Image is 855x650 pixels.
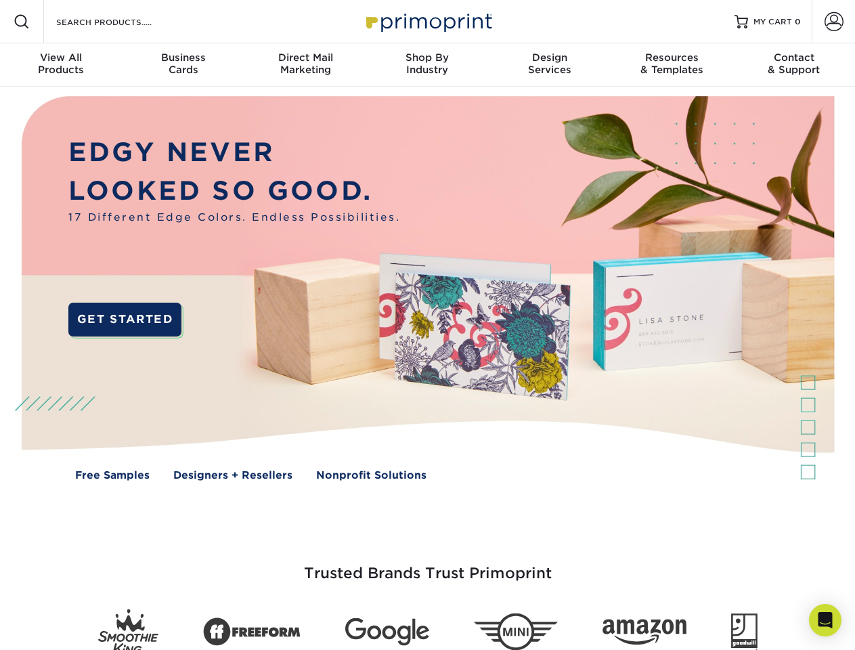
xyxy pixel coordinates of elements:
a: DesignServices [489,43,611,87]
input: SEARCH PRODUCTS..... [55,14,187,30]
span: Contact [733,51,855,64]
a: Shop ByIndustry [366,43,488,87]
a: Nonprofit Solutions [316,468,426,483]
div: Cards [122,51,244,76]
span: Direct Mail [244,51,366,64]
p: LOOKED SO GOOD. [68,172,400,211]
a: BusinessCards [122,43,244,87]
a: Resources& Templates [611,43,732,87]
div: Services [489,51,611,76]
a: Designers + Resellers [173,468,292,483]
img: Primoprint [360,7,496,36]
div: Industry [366,51,488,76]
span: Business [122,51,244,64]
img: Google [345,618,429,646]
div: Open Intercom Messenger [809,604,841,636]
div: & Support [733,51,855,76]
a: Free Samples [75,468,150,483]
span: 17 Different Edge Colors. Endless Possibilities. [68,210,400,225]
p: EDGY NEVER [68,133,400,172]
span: Resources [611,51,732,64]
div: & Templates [611,51,732,76]
h3: Trusted Brands Trust Primoprint [32,532,824,599]
span: Shop By [366,51,488,64]
img: Amazon [602,620,686,645]
a: GET STARTED [68,303,181,337]
span: MY CART [753,16,792,28]
span: Design [489,51,611,64]
a: Contact& Support [733,43,855,87]
span: 0 [795,17,801,26]
a: Direct MailMarketing [244,43,366,87]
img: Goodwill [731,613,758,650]
div: Marketing [244,51,366,76]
